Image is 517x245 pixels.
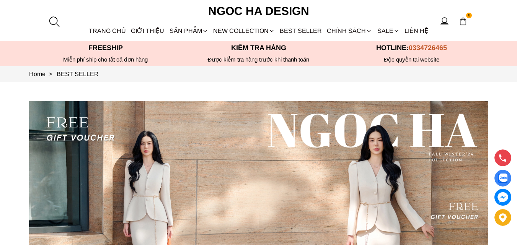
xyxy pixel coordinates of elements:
span: 0334726465 [409,44,447,52]
a: messenger [494,189,511,206]
a: Link to Home [29,71,57,77]
a: LIÊN HỆ [402,21,431,41]
a: Ngoc Ha Design [201,2,316,20]
a: Link to BEST SELLER [57,71,99,77]
font: Kiểm tra hàng [231,44,286,52]
h6: Độc quyền tại website [335,56,488,63]
a: TRANG CHỦ [86,21,129,41]
span: 0 [466,13,472,19]
a: Display image [494,170,511,187]
img: img-CART-ICON-ksit0nf1 [459,17,467,26]
a: GIỚI THIỆU [129,21,167,41]
p: Được kiểm tra hàng trước khi thanh toán [182,56,335,63]
div: SẢN PHẨM [167,21,210,41]
span: > [46,71,55,77]
div: Chính sách [325,21,375,41]
p: Freeship [29,44,182,52]
img: Display image [498,174,507,183]
a: SALE [375,21,402,41]
a: NEW COLLECTION [210,21,277,41]
a: BEST SELLER [277,21,325,41]
div: Miễn phí ship cho tất cả đơn hàng [29,56,182,63]
p: Hotline: [335,44,488,52]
